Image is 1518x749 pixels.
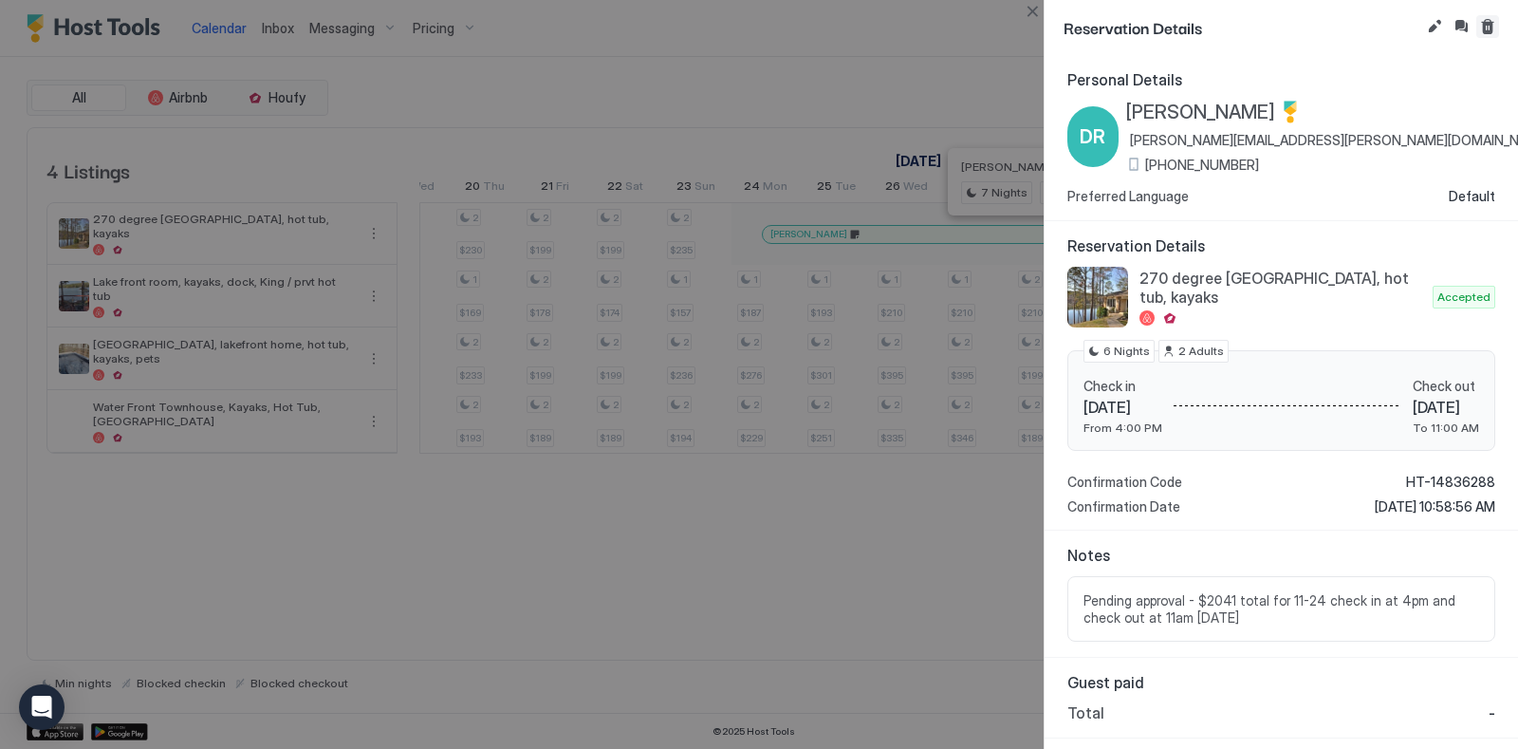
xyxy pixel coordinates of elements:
span: Guest paid [1067,673,1495,692]
span: Confirmation Date [1067,498,1180,515]
span: - [1489,703,1495,722]
span: 2 Adults [1178,343,1224,360]
span: [DATE] [1083,398,1162,417]
span: 6 Nights [1103,343,1150,360]
span: Total [1067,703,1104,722]
span: Default [1449,188,1495,205]
div: listing image [1067,267,1128,328]
span: To 11:00 AM [1413,421,1479,435]
button: Cancel reservation [1476,15,1499,38]
span: [DATE] 10:58:56 AM [1375,498,1495,515]
span: [DATE] [1413,398,1479,417]
span: Personal Details [1067,70,1495,89]
span: 270 degree [GEOGRAPHIC_DATA], hot tub, kayaks [1139,269,1425,307]
span: Preferred Language [1067,188,1189,205]
span: Pending approval - $2041 total for 11-24 check in at 4pm and check out at 11am [DATE] [1083,592,1479,626]
span: HT-14836288 [1406,474,1495,491]
span: Reservation Details [1064,15,1419,39]
span: Notes [1067,546,1495,565]
span: Check in [1083,378,1162,395]
div: Open Intercom Messenger [19,684,65,730]
button: Inbox [1450,15,1472,38]
span: From 4:00 PM [1083,421,1162,435]
span: Reservation Details [1067,236,1495,255]
button: Edit reservation [1423,15,1446,38]
span: Accepted [1437,289,1490,306]
span: DR [1080,122,1105,151]
span: Confirmation Code [1067,474,1182,491]
span: [PERSON_NAME] [1126,101,1275,124]
span: Check out [1413,378,1479,395]
span: [PHONE_NUMBER] [1145,157,1259,174]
